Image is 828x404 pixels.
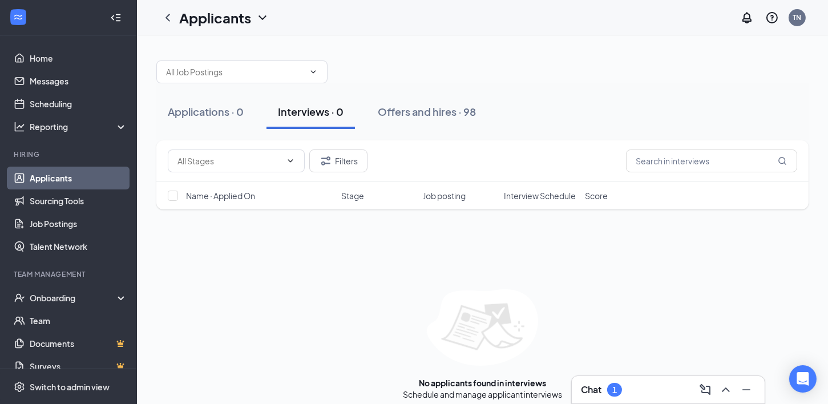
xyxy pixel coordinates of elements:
[177,155,281,167] input: All Stages
[30,70,127,92] a: Messages
[30,121,128,132] div: Reporting
[626,150,797,172] input: Search in interviews
[341,190,364,201] span: Stage
[419,377,546,389] div: No applicants found in interviews
[793,13,802,22] div: TN
[30,355,127,378] a: SurveysCrown
[186,190,255,201] span: Name · Applied On
[698,383,712,397] svg: ComposeMessage
[14,269,125,279] div: Team Management
[378,104,476,119] div: Offers and hires · 98
[30,92,127,115] a: Scheduling
[14,150,125,159] div: Hiring
[30,309,127,332] a: Team
[309,150,367,172] button: Filter Filters
[13,11,24,23] svg: WorkstreamLogo
[504,190,576,201] span: Interview Schedule
[110,12,122,23] svg: Collapse
[778,156,787,165] svg: MagnifyingGlass
[30,212,127,235] a: Job Postings
[696,381,714,399] button: ComposeMessage
[427,289,538,366] img: empty-state
[30,235,127,258] a: Talent Network
[717,381,735,399] button: ChevronUp
[166,66,304,78] input: All Job Postings
[14,292,25,304] svg: UserCheck
[585,190,608,201] span: Score
[30,189,127,212] a: Sourcing Tools
[179,8,251,27] h1: Applicants
[30,332,127,355] a: DocumentsCrown
[765,11,779,25] svg: QuestionInfo
[168,104,244,119] div: Applications · 0
[319,154,333,168] svg: Filter
[612,385,617,395] div: 1
[423,190,466,201] span: Job posting
[737,381,756,399] button: Minimize
[278,104,344,119] div: Interviews · 0
[403,389,562,400] div: Schedule and manage applicant interviews
[30,47,127,70] a: Home
[789,365,817,393] div: Open Intercom Messenger
[309,67,318,76] svg: ChevronDown
[161,11,175,25] svg: ChevronLeft
[14,121,25,132] svg: Analysis
[286,156,295,165] svg: ChevronDown
[740,383,753,397] svg: Minimize
[30,381,110,393] div: Switch to admin view
[30,292,118,304] div: Onboarding
[256,11,269,25] svg: ChevronDown
[581,383,601,396] h3: Chat
[740,11,754,25] svg: Notifications
[30,167,127,189] a: Applicants
[14,381,25,393] svg: Settings
[719,383,733,397] svg: ChevronUp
